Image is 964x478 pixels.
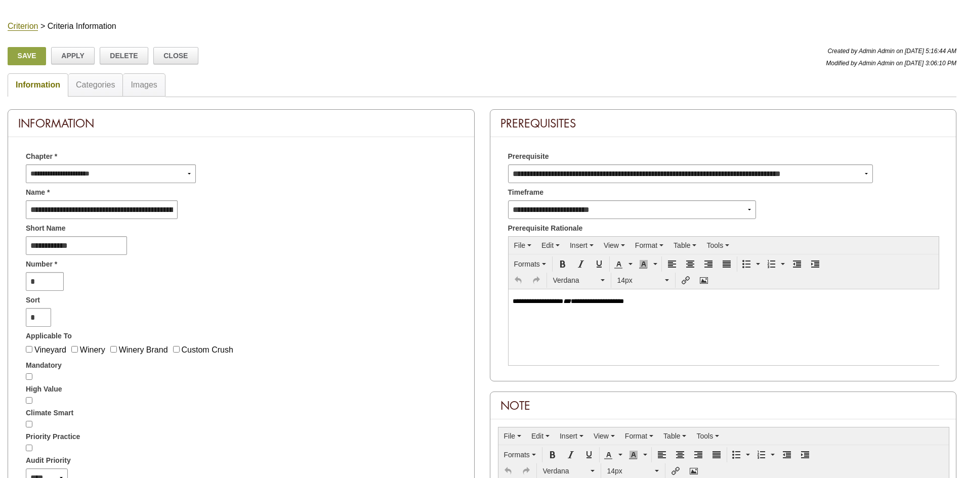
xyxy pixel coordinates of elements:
img: spacer.gif [8,102,10,104]
label: Climate Smart [26,408,73,418]
div: Background color [636,256,660,272]
div: Prerequisites [490,110,956,137]
div: Justify [708,447,725,462]
label: Winery Brand [119,345,168,354]
div: Align right [700,256,717,272]
div: Bold [544,447,561,462]
div: Italic [572,256,590,272]
div: Justify [718,256,735,272]
span: Format [625,432,647,440]
span: Tools [706,241,723,249]
a: Categories [76,80,115,89]
span: Prerequisite [508,151,549,162]
span: Sort [26,295,40,306]
a: Delete [100,47,148,64]
span: Format [635,241,657,249]
label: High Value [26,384,62,395]
div: Note [490,392,956,419]
span: Audit Priority [26,455,71,466]
span: Verdana [553,275,599,285]
span: Insert [560,432,577,440]
div: Insert/edit image [695,273,712,288]
span: Table [663,432,680,440]
label: Winery [80,345,105,354]
iframe: Rich Text Area. Press ALT-F9 for menu. Press ALT-F10 for toolbar. Press ALT-0 for help [509,289,939,365]
span: Timeframe [508,187,544,198]
span: File [514,241,526,249]
span: Short Name [26,223,66,234]
div: Underline [580,447,598,462]
div: Increase indent [807,256,824,272]
span: Prerequisite Rationale [508,223,583,234]
span: Created by Admin Admin on [DATE] 5:16:44 AM Modified by Admin Admin on [DATE] 3:06:10 PM [826,48,956,67]
label: Priority Practice [26,431,80,442]
div: Chapter * [26,151,57,162]
label: Vineyard [34,345,66,354]
a: Close [153,47,198,64]
div: Bullet list [739,256,763,272]
div: Decrease indent [788,256,806,272]
div: Align right [690,447,707,462]
div: Background color [626,447,650,462]
div: Redo [528,273,545,288]
div: Numbered list [764,256,787,272]
span: Formats [504,451,530,459]
span: Edit [531,432,543,440]
span: File [504,432,516,440]
div: Increase indent [797,447,814,462]
div: Bullet list [729,447,752,462]
div: Align left [663,256,681,272]
div: Text color [611,256,635,272]
div: Align left [653,447,670,462]
div: Align center [682,256,699,272]
span: 14px [607,466,653,476]
a: Save [8,47,46,65]
div: Text color [601,447,625,462]
span: Number * [26,259,57,270]
span: Tools [696,432,713,440]
label: Mandatory [26,360,62,371]
div: Undo [510,273,527,288]
a: Apply [51,47,95,64]
a: Images [131,80,157,89]
div: Align center [672,447,689,462]
span: Formats [514,260,540,268]
div: Bold [554,256,571,272]
span: 14px [617,275,663,285]
span: Insert [570,241,588,249]
div: Numbered list [753,447,777,462]
div: Name * [26,187,50,198]
div: Applicable To [26,331,72,341]
div: Insert/edit link [677,273,694,288]
span: View [594,432,609,440]
a: Criterion [8,22,38,31]
div: Italic [562,447,579,462]
div: Font Sizes [613,273,674,288]
div: Font Family [549,273,609,288]
span: Edit [541,241,554,249]
span: Verdana [543,466,589,476]
span: View [604,241,619,249]
div: Underline [591,256,608,272]
span: > Criteria Information [40,22,116,30]
div: Information [8,110,474,137]
label: Custom Crush [182,345,233,354]
div: Decrease indent [778,447,795,462]
div: Information [8,73,68,97]
span: Table [674,241,690,249]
